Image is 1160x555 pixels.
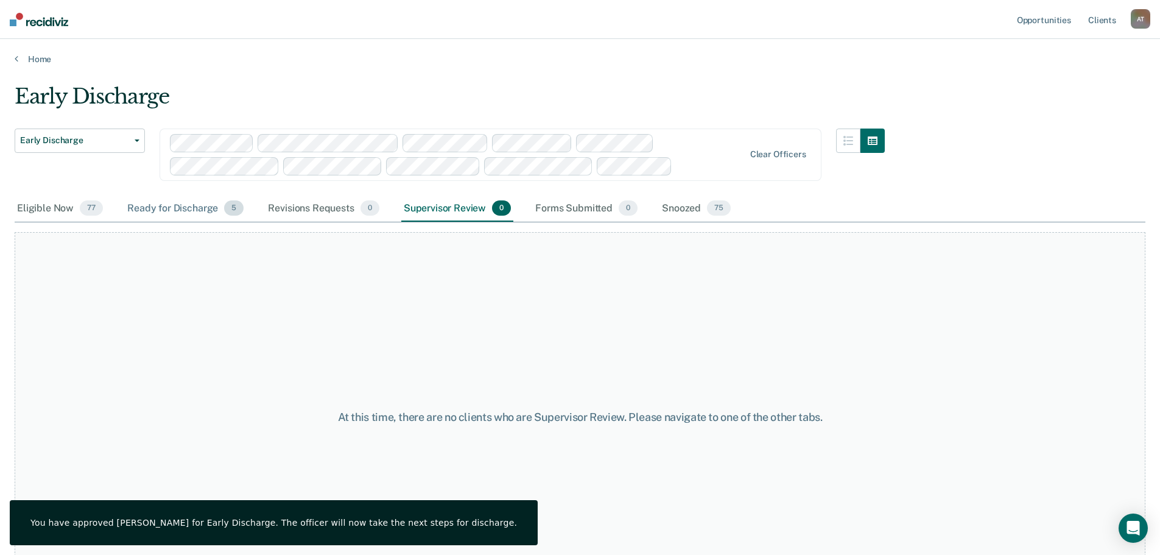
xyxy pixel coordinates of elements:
[15,129,145,153] button: Early Discharge
[10,13,68,26] img: Recidiviz
[533,196,640,222] div: Forms Submitted0
[298,411,863,424] div: At this time, there are no clients who are Supervisor Review. Please navigate to one of the other...
[1119,514,1148,543] div: Open Intercom Messenger
[750,149,806,160] div: Clear officers
[15,84,885,119] div: Early Discharge
[224,200,244,216] span: 5
[125,196,246,222] div: Ready for Discharge5
[1131,9,1150,29] button: AT
[492,200,511,216] span: 0
[659,196,733,222] div: Snoozed75
[265,196,381,222] div: Revisions Requests0
[15,196,105,222] div: Eligible Now77
[1131,9,1150,29] div: A T
[619,200,638,216] span: 0
[707,200,731,216] span: 75
[360,200,379,216] span: 0
[80,200,103,216] span: 77
[20,135,130,146] span: Early Discharge
[30,517,517,528] div: You have approved [PERSON_NAME] for Early Discharge. The officer will now take the next steps for...
[15,54,1145,65] a: Home
[401,196,514,222] div: Supervisor Review0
